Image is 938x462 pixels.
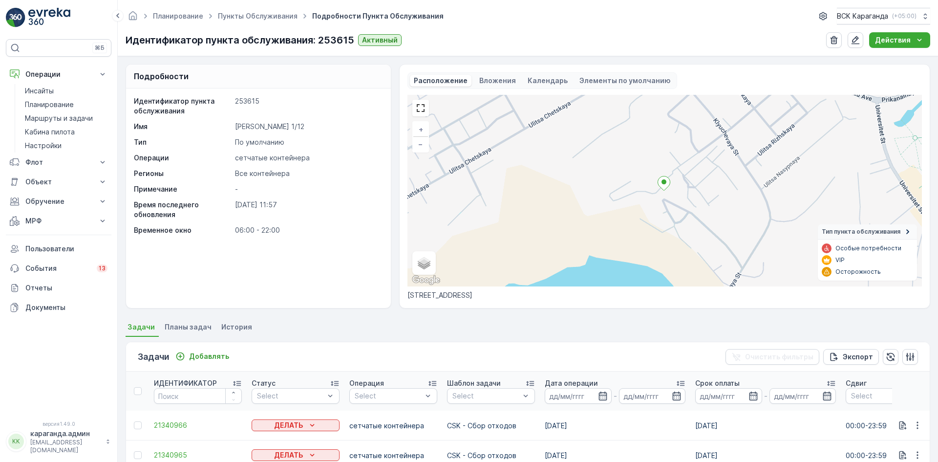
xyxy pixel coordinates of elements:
font: версия [43,421,60,427]
font: Экспорт [843,352,873,361]
font: ) [915,12,917,20]
input: дд/мм/гггг [695,388,762,404]
font: сетчатые контейнера [349,421,424,430]
a: Просмотреть в полноэкранном режиме [413,101,428,115]
font: Идентификатор пункта обслуживания: 253615 [126,34,354,46]
font: [DATE] [695,451,718,460]
input: Поиск [154,388,242,404]
font: Тип [134,138,147,146]
img: logo_light-DOdMpM7g.png [28,8,70,27]
font: 06:00 - 22:00 [235,226,280,234]
font: ДЕЛАТЬ [274,421,303,429]
font: Шаблон задачи [447,379,501,387]
input: дд/мм/гггг [769,388,836,404]
font: Временное окно [134,226,192,234]
font: Настройки [25,141,62,150]
a: Слои [413,252,435,274]
font: CSK - Сбор отходов [447,421,516,430]
font: 1.49.0 [60,421,75,427]
font: 21340965 [154,451,187,459]
a: Документы [6,298,111,317]
font: Планы задач [165,323,212,331]
font: Осторожность [835,268,881,275]
font: ( [892,12,894,20]
font: 21340966 [154,421,187,429]
font: караганда.админ [30,429,90,438]
font: Обручение [25,197,64,205]
font: Подробности пункта обслуживания [312,12,444,20]
a: Пункты обслуживания [218,12,298,20]
font: Кабина пилота [25,128,75,136]
button: МРФ [6,211,111,231]
font: [STREET_ADDRESS] [407,291,472,299]
font: Задачи [128,323,155,331]
font: Планирование [25,100,74,109]
button: ДЕЛАТЬ [252,449,340,461]
p: Select [851,391,918,401]
a: Планирование [153,12,203,20]
font: Маршруты и задачи [25,114,93,122]
font: Подробности [134,71,189,81]
button: Объект [6,172,111,192]
font: Вложения [479,76,516,85]
font: Идентификатор пункта обслуживания [134,97,214,115]
font: Операции [25,70,61,78]
font: Флот [25,158,43,166]
a: Отчеты [6,278,111,298]
font: Расположение [414,76,468,85]
font: Документы [25,303,65,311]
a: Пользователи [6,239,111,259]
a: Уменьшить масштаб [413,137,428,152]
font: Особые потребности [835,244,901,252]
font: ⌘Б [95,44,105,51]
font: ИДЕНТИФИКАТОР [154,379,217,387]
a: 21340965 [154,450,242,460]
font: Очистить фильтры [745,352,813,361]
button: Экспорт [823,349,879,365]
font: Элементы по умолчанию [579,76,671,85]
font: Действия [875,36,911,44]
font: Инсайты [25,87,54,95]
div: Переключить выбранную строку [134,421,142,429]
font: [DATE] [545,421,567,430]
font: − [418,140,423,148]
font: 00:00-23:59 [846,451,887,460]
a: Маршруты и задачи [21,111,111,125]
a: 21340966 [154,420,242,430]
input: дд/мм/гггг [619,388,686,404]
button: ВСК Караганда(+05:00) [837,8,930,24]
a: Кабина пилота [21,125,111,139]
button: ДЕЛАТЬ [252,419,340,431]
font: ДЕЛАТЬ [274,451,303,459]
a: Инсайты [21,84,111,98]
font: VIP [835,256,845,264]
font: Примечание [134,185,177,193]
font: CSK - Сбор отходов [447,451,516,460]
button: Активный [358,34,402,46]
a: Домашняя страница [128,14,138,22]
font: 00:00-23:59 [846,421,887,430]
font: Статус [252,379,276,387]
font: Объект [25,177,52,186]
img: логотип [6,8,25,27]
font: КК [12,438,20,445]
p: Select [355,391,422,401]
font: Регионы [134,169,164,177]
summary: Тип пункта обслуживания [818,224,917,240]
a: События13 [6,259,111,278]
font: [DATE] 11:57 [235,200,277,209]
font: События [25,264,57,272]
font: + [419,125,423,133]
font: - [235,185,238,193]
font: [PERSON_NAME] 1/12 [235,122,304,131]
button: ККкараганда.админ[EMAIL_ADDRESS][DOMAIN_NAME] [6,429,111,454]
font: - [764,391,767,401]
font: МРФ [25,217,42,225]
font: [DATE] [695,421,718,430]
font: Операции [134,154,169,162]
button: Очистить фильтры [725,349,819,365]
button: Флот [6,153,111,172]
font: По умолчанию [235,138,284,146]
